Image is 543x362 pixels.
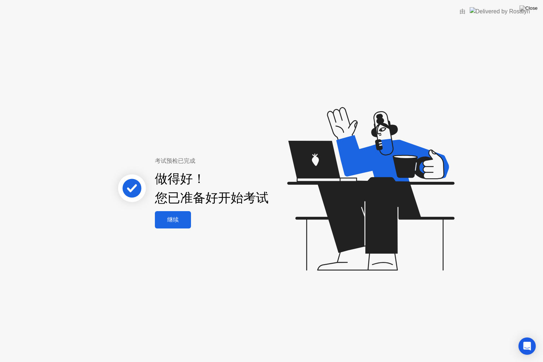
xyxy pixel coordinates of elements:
[470,7,530,16] img: Delivered by Rosalyn
[460,7,465,16] div: 由
[155,211,191,228] button: 继续
[155,169,269,208] div: 做得好！ 您已准备好开始考试
[157,216,189,224] div: 继续
[520,5,538,11] img: Close
[518,337,536,355] div: Open Intercom Messenger
[155,157,304,165] div: 考试预检已完成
